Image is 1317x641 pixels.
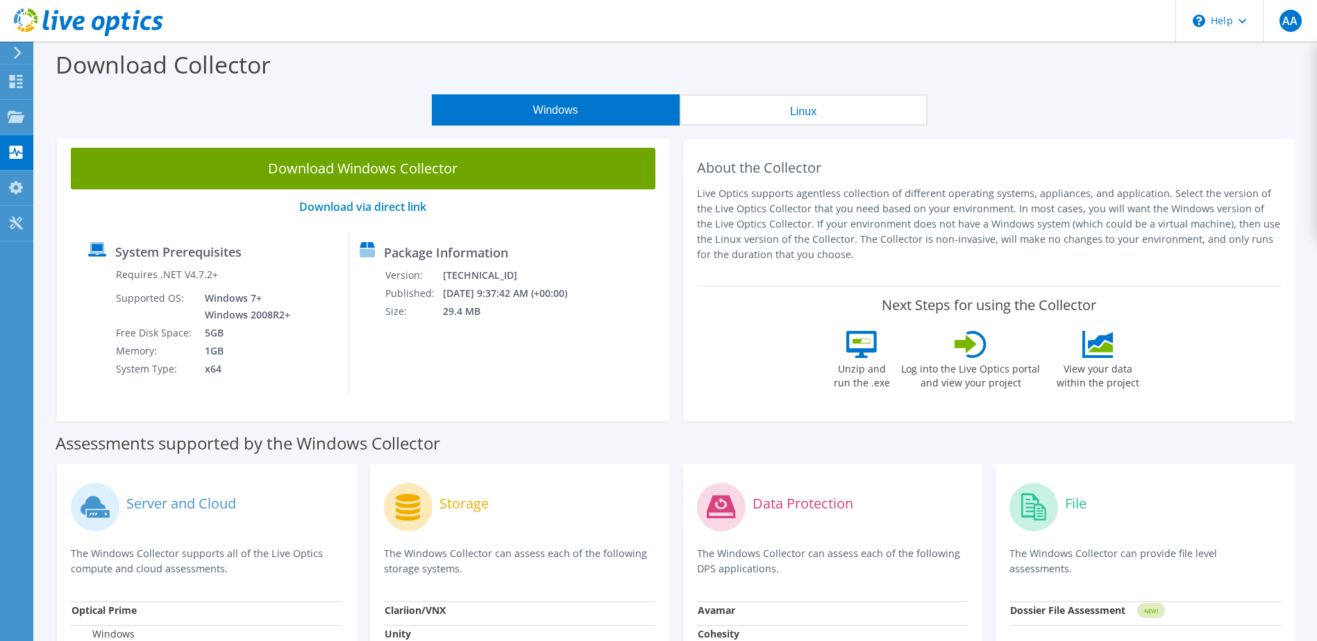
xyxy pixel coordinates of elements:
[753,497,853,511] label: Data Protection
[116,268,218,282] label: Requires .NET V4.7.2+
[442,302,586,320] td: 29.4 MB
[115,245,242,259] label: System Prerequisites
[830,358,894,390] label: Unzip and run the .exe
[697,160,1282,176] h2: About the Collector
[882,297,1096,314] label: Next Steps for using the Collector
[432,94,680,126] button: Windows
[697,186,1282,262] p: Live Optics supports agentless collection of different operating systems, appliances, and applica...
[385,627,411,640] strong: Unity
[1193,15,1205,27] svg: \n
[385,604,446,617] strong: Clariion/VNX
[194,289,293,324] td: Windows 7+ Windows 2008R2+
[900,358,1041,390] label: Log into the Live Optics portal and view your project
[115,289,194,324] td: Supported OS:
[698,627,739,640] strong: Cohesity
[194,324,293,342] td: 5GB
[194,360,293,378] td: x64
[56,436,440,450] label: Assessments supported by the Windows Collector
[385,302,442,320] td: Size:
[698,604,735,617] strong: Avamar
[442,266,586,284] td: [TECHNICAL_ID]
[1280,10,1302,32] span: AA
[1009,546,1281,576] p: The Windows Collector can provide file level assessments.
[56,49,271,80] label: Download Collector
[385,266,442,284] td: Version:
[71,546,342,576] p: The Windows Collector supports all of the Live Optics compute and cloud assessments.
[1144,607,1158,615] tspan: NEW!
[1010,604,1125,617] strong: Dossier File Assessment
[72,604,137,617] strong: Optical Prime
[384,246,508,259] label: Package Information
[71,148,655,189] a: Download Windows Collector
[384,546,655,576] p: The Windows Collector can assess each of the following storage systems.
[126,497,236,511] label: Server and Cloud
[299,199,426,214] a: Download via direct link
[680,94,928,126] button: Linux
[194,342,293,360] td: 1GB
[1065,497,1087,511] label: File
[439,497,489,511] label: Storage
[1048,358,1148,390] label: View your data within the project
[115,342,194,360] td: Memory:
[115,360,194,378] td: System Type:
[442,284,586,302] td: [DATE] 9:37:42 AM (+00:00)
[115,324,194,342] td: Free Disk Space:
[385,284,442,302] td: Published:
[72,627,135,641] label: Windows
[697,546,968,576] p: The Windows Collector can assess each of the following DPS applications.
